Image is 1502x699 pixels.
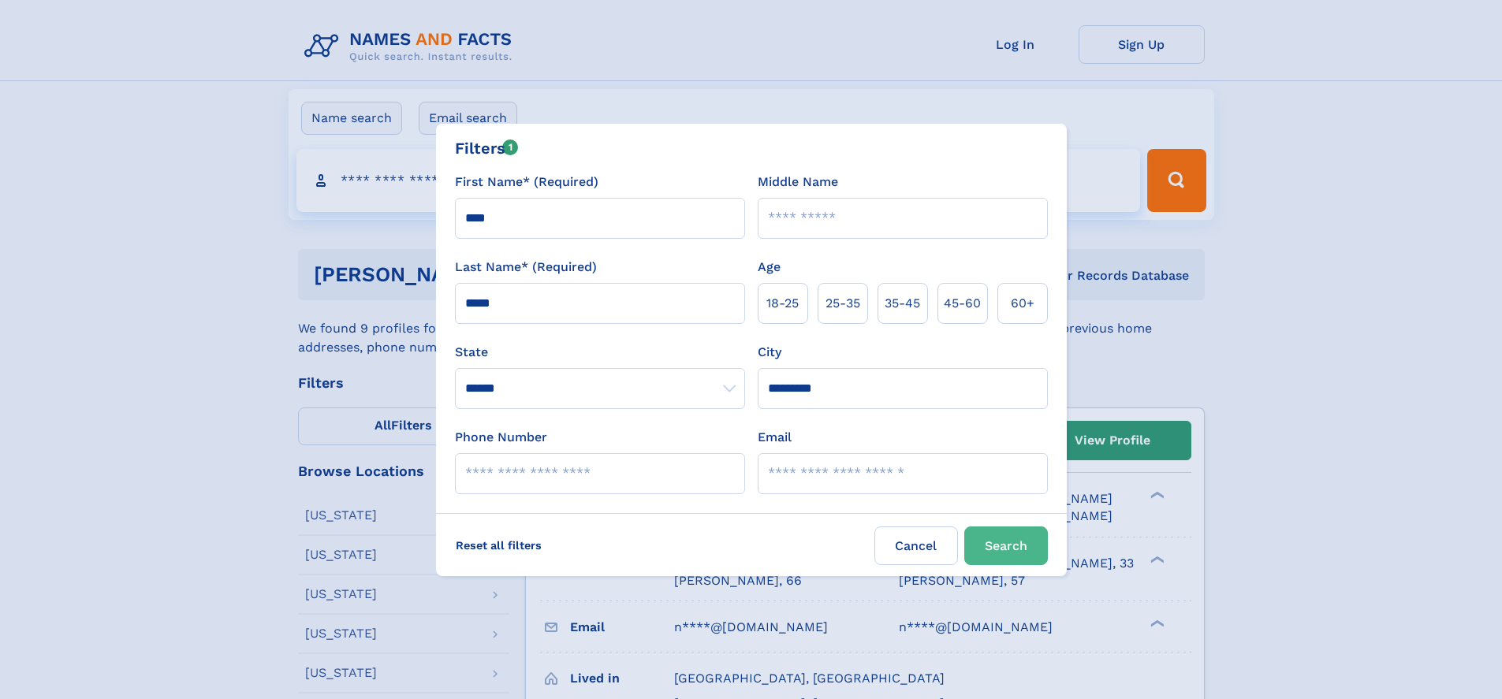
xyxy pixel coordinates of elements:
[455,343,745,362] label: State
[826,294,860,313] span: 25‑35
[758,258,781,277] label: Age
[766,294,799,313] span: 18‑25
[758,428,792,447] label: Email
[445,526,552,564] label: Reset all filters
[944,294,981,313] span: 45‑60
[885,294,920,313] span: 35‑45
[455,258,597,277] label: Last Name* (Required)
[758,343,781,362] label: City
[874,526,958,565] label: Cancel
[455,173,598,191] label: First Name* (Required)
[455,136,519,160] div: Filters
[964,526,1048,565] button: Search
[758,173,838,191] label: Middle Name
[1011,294,1034,313] span: 60+
[455,428,547,447] label: Phone Number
